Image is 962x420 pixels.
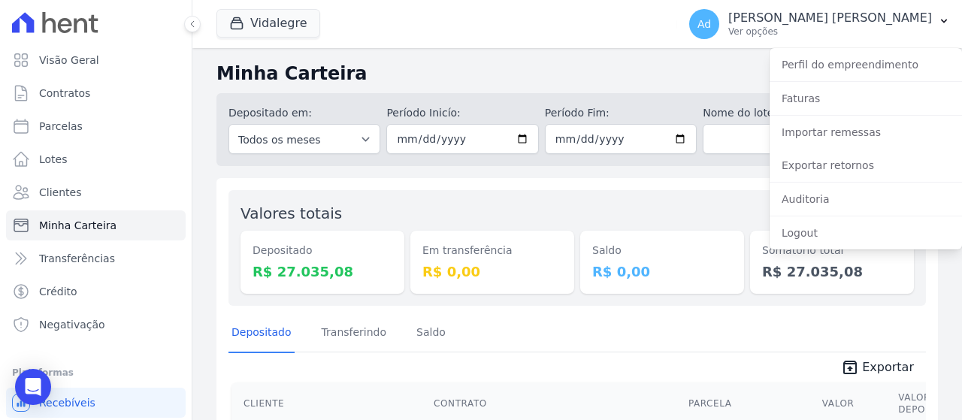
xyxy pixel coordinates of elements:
[841,358,859,376] i: unarchive
[829,358,926,379] a: unarchive Exportar
[228,314,295,353] a: Depositado
[39,218,116,233] span: Minha Carteira
[762,243,902,258] dt: Somatório total
[39,284,77,299] span: Crédito
[770,219,962,246] a: Logout
[228,107,312,119] label: Depositado em:
[253,261,392,282] dd: R$ 27.035,08
[253,243,392,258] dt: Depositado
[770,152,962,179] a: Exportar retornos
[703,105,855,121] label: Nome do lote ou cliente:
[413,314,449,353] a: Saldo
[728,26,932,38] p: Ver opções
[6,144,186,174] a: Lotes
[12,364,180,382] div: Plataformas
[39,86,90,101] span: Contratos
[422,243,562,258] dt: Em transferência
[6,243,186,273] a: Transferências
[386,105,538,121] label: Período Inicío:
[216,9,320,38] button: Vidalegre
[422,261,562,282] dd: R$ 0,00
[770,85,962,112] a: Faturas
[6,111,186,141] a: Parcelas
[6,210,186,240] a: Minha Carteira
[6,45,186,75] a: Visão Geral
[677,3,962,45] button: Ad [PERSON_NAME] [PERSON_NAME] Ver opções
[39,119,83,134] span: Parcelas
[216,60,938,87] h2: Minha Carteira
[6,310,186,340] a: Negativação
[6,388,186,418] a: Recebíveis
[39,185,81,200] span: Clientes
[762,261,902,282] dd: R$ 27.035,08
[770,119,962,146] a: Importar remessas
[39,53,99,68] span: Visão Geral
[6,276,186,307] a: Crédito
[592,243,732,258] dt: Saldo
[6,78,186,108] a: Contratos
[6,177,186,207] a: Clientes
[862,358,914,376] span: Exportar
[39,317,105,332] span: Negativação
[39,152,68,167] span: Lotes
[770,51,962,78] a: Perfil do empreendimento
[15,369,51,405] div: Open Intercom Messenger
[240,204,342,222] label: Valores totais
[592,261,732,282] dd: R$ 0,00
[728,11,932,26] p: [PERSON_NAME] [PERSON_NAME]
[319,314,390,353] a: Transferindo
[697,19,711,29] span: Ad
[545,105,697,121] label: Período Fim:
[39,395,95,410] span: Recebíveis
[39,251,115,266] span: Transferências
[770,186,962,213] a: Auditoria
